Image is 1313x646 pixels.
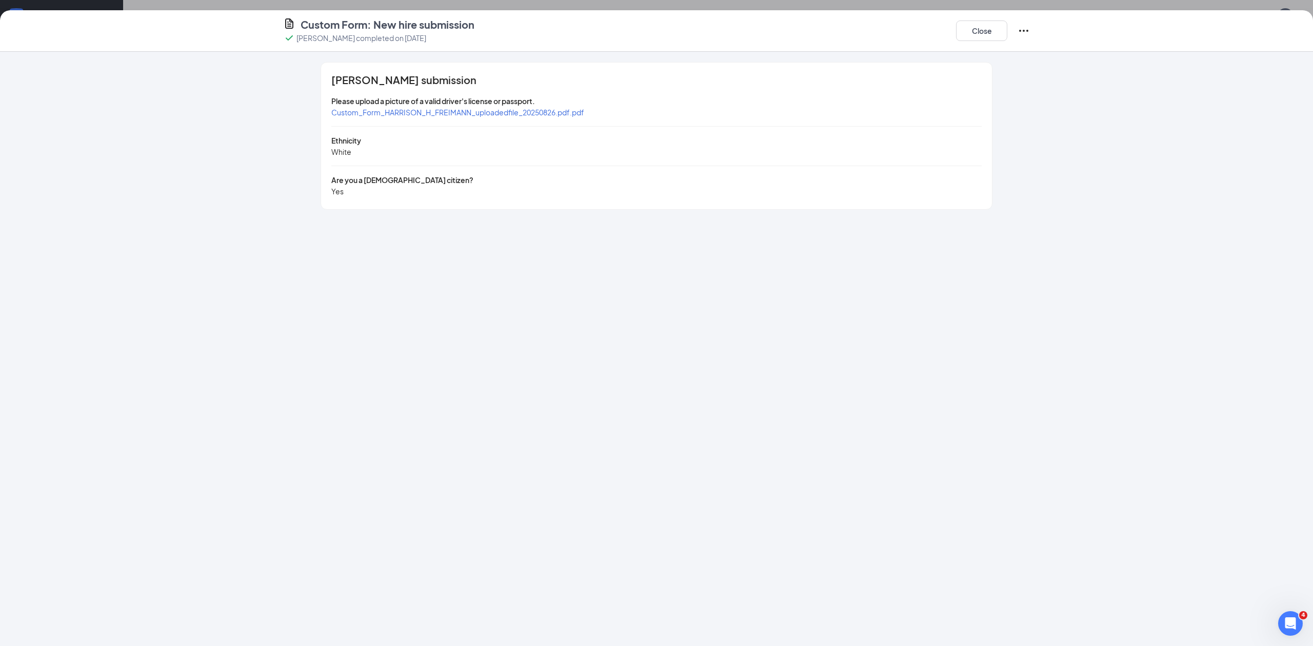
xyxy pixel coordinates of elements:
[1299,611,1307,619] span: 4
[956,21,1007,41] button: Close
[331,175,473,185] span: Are you a [DEMOGRAPHIC_DATA] citizen?
[283,17,295,30] svg: CustomFormIcon
[331,75,476,85] span: [PERSON_NAME] submission
[331,136,361,145] span: Ethnicity
[301,17,474,32] h4: Custom Form: New hire submission
[331,96,535,106] span: Please upload a picture of a valid driver's license or passport.
[1018,25,1030,37] svg: Ellipses
[296,33,426,43] p: [PERSON_NAME] completed on [DATE]
[1278,611,1303,636] iframe: Intercom live chat
[331,147,351,156] span: White
[331,187,344,196] span: Yes
[331,108,584,117] a: Custom_Form_HARRISON_H_FREIMANN_uploadedfile_20250826.pdf.pdf
[283,32,295,44] svg: Checkmark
